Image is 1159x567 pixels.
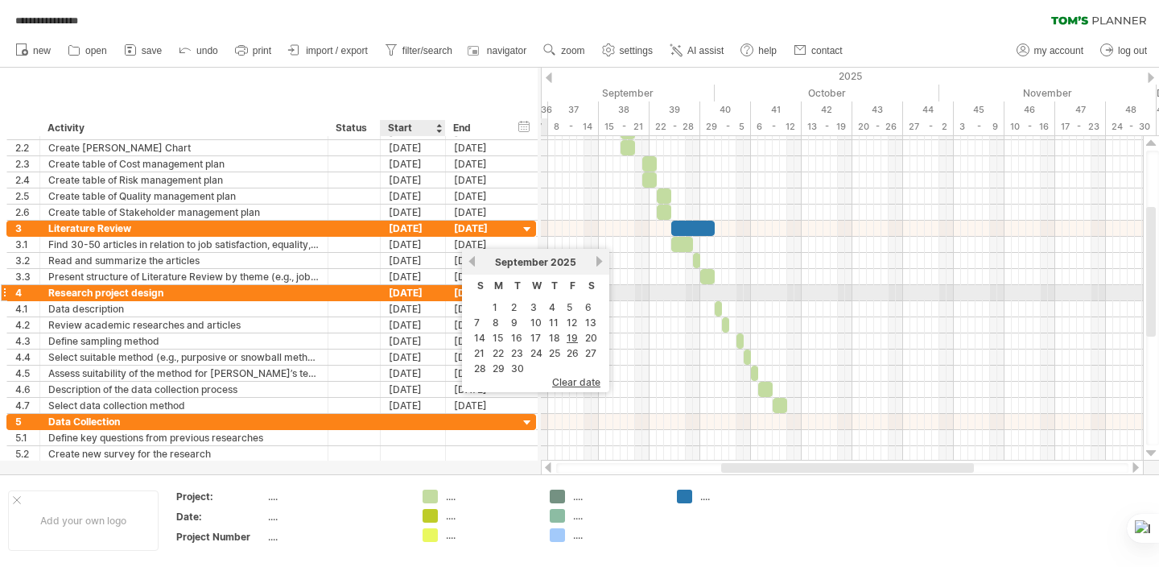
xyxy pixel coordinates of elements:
[811,45,843,56] span: contact
[903,101,954,118] div: 44
[802,101,852,118] div: 42
[532,279,542,292] span: Wednesday
[15,366,39,381] div: 4.5
[1013,40,1088,61] a: my account
[548,101,599,118] div: 37
[446,269,511,284] div: [DATE]
[715,85,939,101] div: October 2025
[446,382,511,397] div: [DATE]
[381,398,446,413] div: [DATE]
[381,253,446,268] div: [DATE]
[446,156,511,172] div: [DATE]
[509,315,519,330] a: 9
[381,156,446,172] div: [DATE]
[381,172,446,188] div: [DATE]
[15,430,39,445] div: 5.1
[402,45,452,56] span: filter/search
[509,361,526,376] a: 30
[509,300,518,315] a: 2
[15,172,39,188] div: 2.4
[472,361,488,376] a: 28
[491,330,505,346] a: 15
[570,279,575,292] span: Friday
[15,237,39,252] div: 3.1
[381,350,446,365] div: [DATE]
[15,253,39,268] div: 3.2
[381,382,446,397] div: [DATE]
[1034,45,1083,56] span: my account
[48,446,320,461] div: Create new survey for the research
[1004,118,1055,135] div: 10 - 16
[48,205,320,220] div: Create table of Stakeholder management plan
[446,528,534,542] div: ....
[1055,118,1106,135] div: 17 - 23
[336,120,371,136] div: Status
[491,346,505,361] a: 22
[15,140,39,155] div: 2.2
[15,317,39,333] div: 4.2
[388,120,436,136] div: Start
[176,490,265,503] div: Project:
[491,315,501,330] a: 8
[584,330,599,346] a: 20
[687,45,724,56] span: AI assist
[446,301,511,317] div: [DATE]
[666,40,728,61] a: AI assist
[852,118,903,135] div: 20 - 26
[48,317,320,333] div: Review academic researches and articles
[15,301,39,317] div: 4.1
[700,101,751,118] div: 40
[588,279,595,292] span: Saturday
[64,40,112,61] a: open
[15,446,39,461] div: 5.2
[584,346,598,361] a: 27
[751,101,802,118] div: 41
[495,256,548,268] span: September
[381,205,446,220] div: [DATE]
[268,530,403,544] div: ....
[306,45,368,56] span: import / export
[48,269,320,284] div: Present structure of Literature Review by theme (e.g., job satisfaction, equality, retention in i...
[48,414,320,429] div: Data Collection
[565,330,579,346] a: 19
[620,45,653,56] span: settings
[509,346,525,361] a: 23
[15,398,39,413] div: 4.7
[446,188,511,204] div: [DATE]
[142,45,162,56] span: save
[599,101,650,118] div: 38
[446,366,511,381] div: [DATE]
[539,40,589,61] a: zoom
[565,315,579,330] a: 12
[15,414,39,429] div: 5
[514,279,521,292] span: Tuesday
[48,237,320,252] div: Find 30-50 articles in relation to job satisfaction, equality, and international education workforce
[509,330,524,346] a: 16
[584,300,593,315] a: 6
[598,40,658,61] a: settings
[381,269,446,284] div: [DATE]
[477,279,484,292] span: Sunday
[446,172,511,188] div: [DATE]
[487,45,526,56] span: navigator
[47,120,319,136] div: Activity
[48,285,320,300] div: Research project design
[472,315,481,330] a: 7
[547,330,562,346] a: 18
[48,253,320,268] div: Read and summarize the articles
[15,205,39,220] div: 2.6
[175,40,223,61] a: undo
[700,118,751,135] div: 29 - 5
[751,118,802,135] div: 6 - 12
[268,490,403,503] div: ....
[565,300,574,315] a: 5
[15,350,39,365] div: 4.4
[446,285,511,300] div: [DATE]
[8,490,159,551] div: Add your own logo
[381,221,446,236] div: [DATE]
[381,188,446,204] div: [DATE]
[584,315,598,330] a: 13
[529,346,544,361] a: 24
[48,301,320,317] div: Data description
[48,333,320,349] div: Define sampling method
